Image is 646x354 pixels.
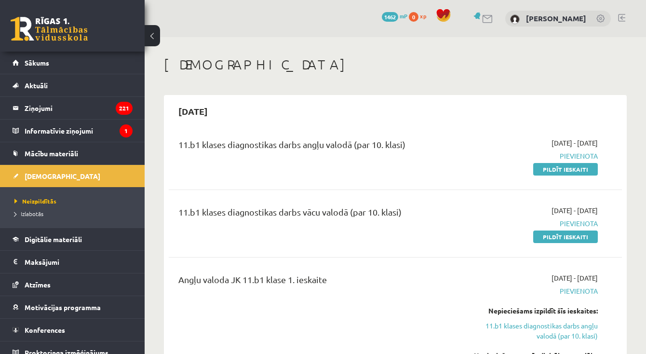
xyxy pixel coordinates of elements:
div: Angļu valoda JK 11.b1 klase 1. ieskaite [178,273,453,291]
a: Aktuāli [13,74,133,96]
div: Nepieciešams izpildīt šīs ieskaites: [468,306,598,316]
span: xp [420,12,426,20]
a: 1462 mP [382,12,407,20]
a: Rīgas 1. Tālmācības vidusskola [11,17,88,41]
span: Pievienota [468,218,598,229]
span: [DEMOGRAPHIC_DATA] [25,172,100,180]
span: Pievienota [468,151,598,161]
span: Konferences [25,326,65,334]
a: Motivācijas programma [13,296,133,318]
a: Mācību materiāli [13,142,133,164]
a: Pildīt ieskaiti [533,231,598,243]
span: 0 [409,12,418,22]
i: 221 [116,102,133,115]
div: 11.b1 klases diagnostikas darbs angļu valodā (par 10. klasi) [178,138,453,156]
a: Neizpildītās [14,197,135,205]
span: Pievienota [468,286,598,296]
a: Digitālie materiāli [13,228,133,250]
a: Informatīvie ziņojumi1 [13,120,133,142]
a: 0 xp [409,12,431,20]
span: 1462 [382,12,398,22]
span: Aktuāli [25,81,48,90]
h2: [DATE] [169,100,217,123]
h1: [DEMOGRAPHIC_DATA] [164,56,627,73]
span: mP [400,12,407,20]
a: [DEMOGRAPHIC_DATA] [13,165,133,187]
legend: Maksājumi [25,251,133,273]
legend: Informatīvie ziņojumi [25,120,133,142]
a: 11.b1 klases diagnostikas darbs angļu valodā (par 10. klasi) [468,321,598,341]
span: [DATE] - [DATE] [552,205,598,216]
a: Izlabotās [14,209,135,218]
img: Enriko Gauračs [510,14,520,24]
i: 1 [120,124,133,137]
span: Atzīmes [25,280,51,289]
a: Konferences [13,319,133,341]
span: Izlabotās [14,210,43,218]
span: [DATE] - [DATE] [552,138,598,148]
span: Motivācijas programma [25,303,101,312]
a: [PERSON_NAME] [526,14,586,23]
span: Digitālie materiāli [25,235,82,244]
legend: Ziņojumi [25,97,133,119]
a: Pildīt ieskaiti [533,163,598,176]
span: [DATE] - [DATE] [552,273,598,283]
a: Maksājumi [13,251,133,273]
div: 11.b1 klases diagnostikas darbs vācu valodā (par 10. klasi) [178,205,453,223]
a: Atzīmes [13,273,133,296]
a: Sākums [13,52,133,74]
a: Ziņojumi221 [13,97,133,119]
span: Sākums [25,58,49,67]
span: Mācību materiāli [25,149,78,158]
span: Neizpildītās [14,197,56,205]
